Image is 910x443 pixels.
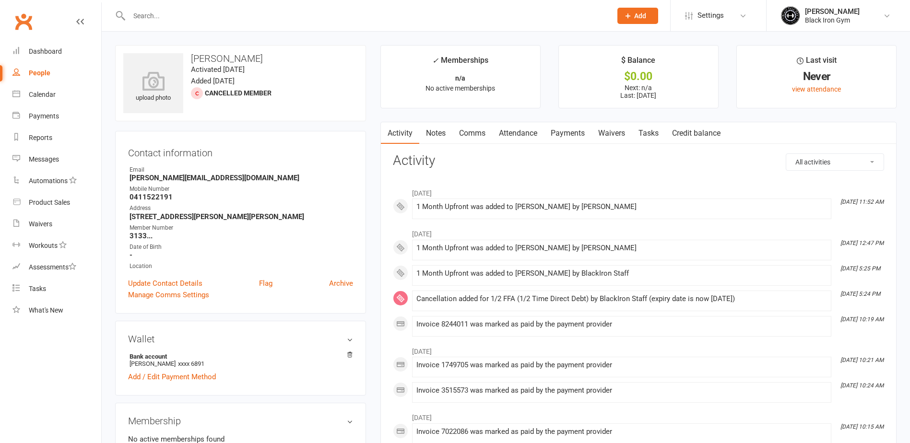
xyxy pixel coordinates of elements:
[178,360,204,367] span: xxxx 6891
[12,62,101,84] a: People
[781,6,800,25] img: thumb_image1623296242.png
[12,127,101,149] a: Reports
[665,122,727,144] a: Credit balance
[840,423,884,430] i: [DATE] 10:15 AM
[126,9,605,23] input: Search...
[29,242,58,249] div: Workouts
[425,84,495,92] span: No active memberships
[840,265,880,272] i: [DATE] 5:25 PM
[393,183,884,198] li: [DATE]
[416,361,827,369] div: Invoice 1749705 was marked as paid by the payment provider
[130,193,353,201] strong: 0411522191
[205,89,272,97] span: Cancelled member
[567,71,709,82] div: $0.00
[381,122,419,144] a: Activity
[416,244,827,252] div: 1 Month Upfront was added to [PERSON_NAME] by [PERSON_NAME]
[416,320,827,328] div: Invoice 8244011 was marked as paid by the payment provider
[797,54,837,71] div: Last visit
[805,7,860,16] div: [PERSON_NAME]
[12,170,101,192] a: Automations
[12,213,101,235] a: Waivers
[12,192,101,213] a: Product Sales
[130,212,353,221] strong: [STREET_ADDRESS][PERSON_NAME][PERSON_NAME]
[29,263,76,271] div: Assessments
[840,198,884,205] i: [DATE] 11:52 AM
[416,428,827,436] div: Invoice 7022086 was marked as paid by the payment provider
[123,53,358,64] h3: [PERSON_NAME]
[130,353,348,360] strong: Bank account
[29,134,52,141] div: Reports
[840,382,884,389] i: [DATE] 10:24 AM
[12,149,101,170] a: Messages
[416,269,827,278] div: 1 Month Upfront was added to [PERSON_NAME] by BlackIron Staff
[29,306,63,314] div: What's New
[130,165,353,175] div: Email
[130,243,353,252] div: Date of Birth
[393,153,884,168] h3: Activity
[452,122,492,144] a: Comms
[492,122,544,144] a: Attendance
[12,256,101,278] a: Assessments
[130,204,353,213] div: Address
[12,41,101,62] a: Dashboard
[12,300,101,321] a: What's New
[29,91,56,98] div: Calendar
[29,220,52,228] div: Waivers
[128,416,353,426] h3: Membership
[393,408,884,423] li: [DATE]
[840,240,884,246] i: [DATE] 12:47 PM
[745,71,887,82] div: Never
[12,10,35,34] a: Clubworx
[634,12,646,20] span: Add
[12,235,101,256] a: Workouts
[130,185,353,194] div: Mobile Number
[12,105,101,127] a: Payments
[697,5,724,26] span: Settings
[29,177,68,185] div: Automations
[130,251,353,259] strong: -
[191,65,245,74] time: Activated [DATE]
[393,341,884,357] li: [DATE]
[419,122,452,144] a: Notes
[544,122,591,144] a: Payments
[12,84,101,105] a: Calendar
[29,198,70,206] div: Product Sales
[29,112,59,120] div: Payments
[840,357,884,363] i: [DATE] 10:21 AM
[29,285,46,292] div: Tasks
[393,224,884,239] li: [DATE]
[455,74,465,82] strong: n/a
[130,174,353,182] strong: [PERSON_NAME][EMAIL_ADDRESS][DOMAIN_NAME]
[29,47,62,55] div: Dashboard
[29,155,59,163] div: Messages
[792,85,841,93] a: view attendance
[12,278,101,300] a: Tasks
[617,8,658,24] button: Add
[432,54,488,72] div: Memberships
[191,77,235,85] time: Added [DATE]
[567,84,709,99] p: Next: n/a Last: [DATE]
[128,334,353,344] h3: Wallet
[416,203,827,211] div: 1 Month Upfront was added to [PERSON_NAME] by [PERSON_NAME]
[416,386,827,395] div: Invoice 3515573 was marked as paid by the payment provider
[840,316,884,323] i: [DATE] 10:19 AM
[432,56,438,65] i: ✓
[621,54,655,71] div: $ Balance
[840,291,880,297] i: [DATE] 5:24 PM
[29,69,50,77] div: People
[130,232,353,240] strong: 3133...
[416,295,827,303] div: Cancellation added for 1/2 FFA (1/2 Time Direct Debt) by BlackIron Staff (expiry date is now [DATE])
[128,371,216,383] a: Add / Edit Payment Method
[805,16,860,24] div: Black Iron Gym
[123,71,183,103] div: upload photo
[632,122,665,144] a: Tasks
[130,262,353,271] div: Location
[259,278,272,289] a: Flag
[128,278,202,289] a: Update Contact Details
[591,122,632,144] a: Waivers
[128,351,353,369] li: [PERSON_NAME]
[128,289,209,301] a: Manage Comms Settings
[130,223,353,233] div: Member Number
[128,144,353,158] h3: Contact information
[329,278,353,289] a: Archive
